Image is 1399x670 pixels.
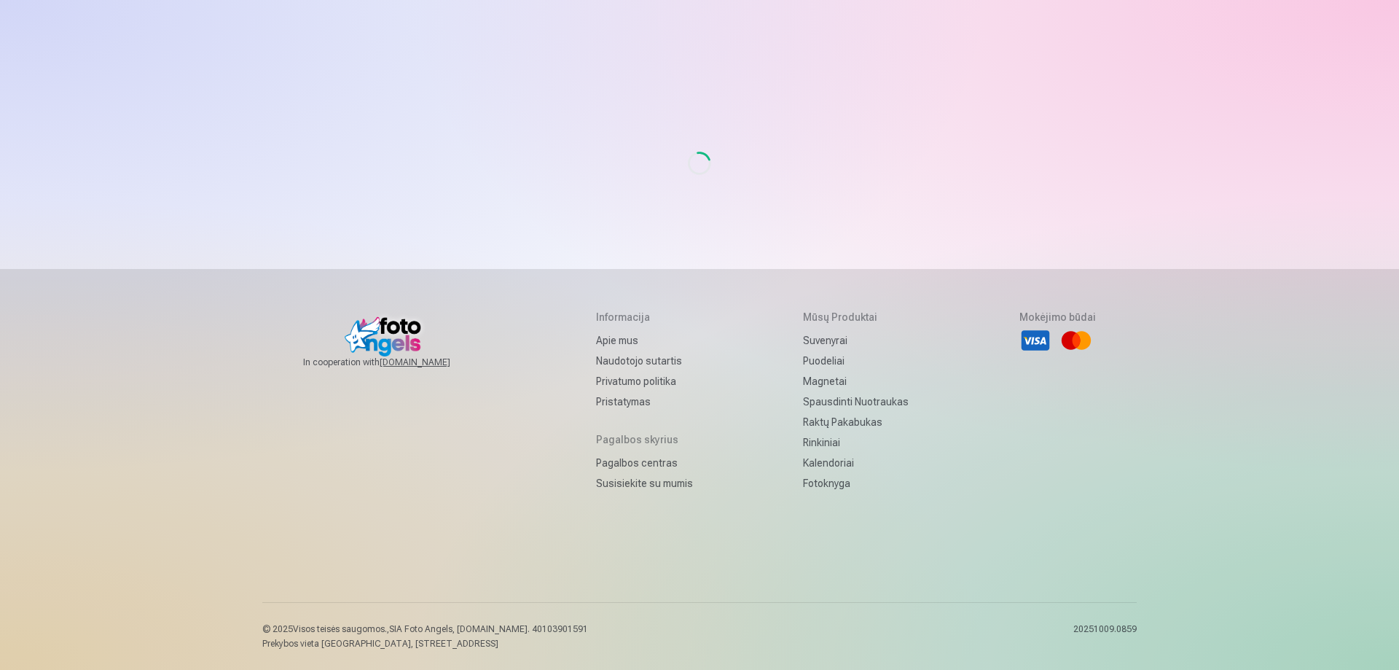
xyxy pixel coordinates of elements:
a: Magnetai [803,371,909,392]
p: 20251009.0859 [1073,623,1137,650]
h5: Mokėjimo būdai [1019,310,1096,324]
h5: Pagalbos skyrius [596,432,693,447]
a: Susisiekite su mumis [596,473,693,494]
a: Kalendoriai [803,453,909,473]
h5: Mūsų produktai [803,310,909,324]
span: In cooperation with [303,357,485,368]
a: Spausdinti nuotraukas [803,392,909,412]
a: Rinkiniai [803,432,909,453]
a: Suvenyrai [803,330,909,351]
p: © 2025 Visos teisės saugomos. , [262,623,588,635]
a: [DOMAIN_NAME] [380,357,485,368]
h5: Informacija [596,310,693,324]
a: Pagalbos centras [596,453,693,473]
p: Prekybos vieta [GEOGRAPHIC_DATA], [STREET_ADDRESS] [262,638,588,650]
a: Naudotojo sutartis [596,351,693,371]
a: Puodeliai [803,351,909,371]
a: Raktų pakabukas [803,412,909,432]
a: Privatumo politika [596,371,693,392]
a: Pristatymas [596,392,693,412]
a: Fotoknyga [803,473,909,494]
li: Mastercard [1060,324,1092,357]
li: Visa [1019,324,1051,357]
span: SIA Foto Angels, [DOMAIN_NAME]. 40103901591 [389,624,588,634]
a: Apie mus [596,330,693,351]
